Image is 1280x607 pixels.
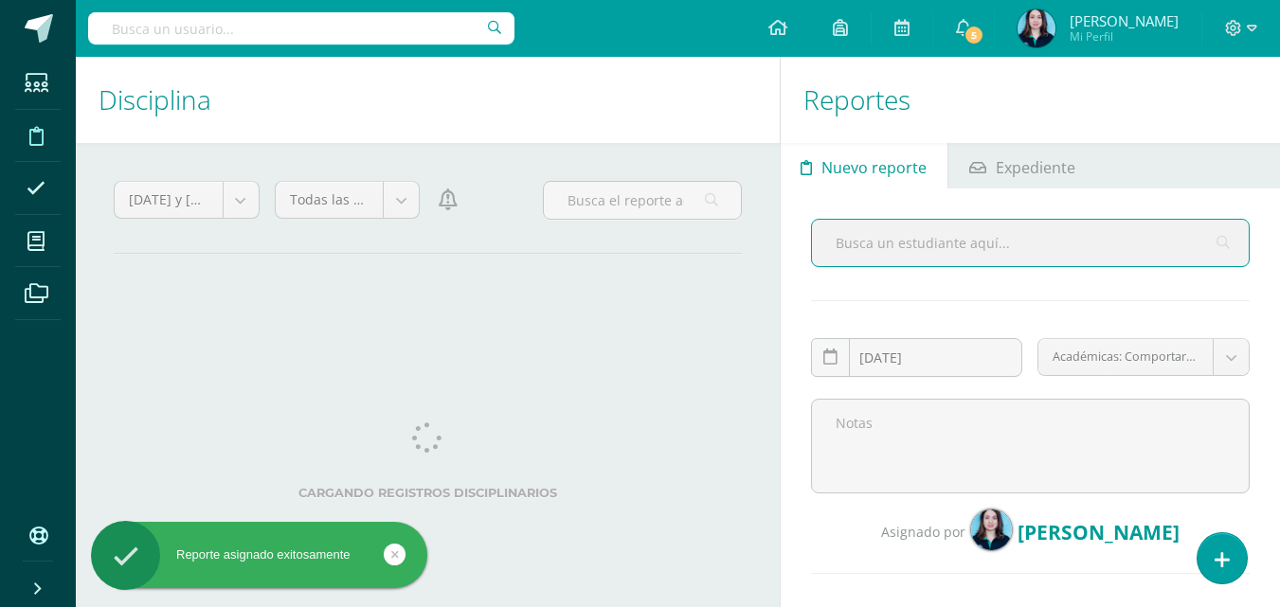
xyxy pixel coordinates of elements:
span: [PERSON_NAME] [1070,11,1179,30]
a: Expediente [948,143,1095,188]
img: 58a3fbeca66addd3cac8df0ed67b710d.png [970,509,1013,551]
a: Académicas: Comportarse de forma anómala en pruebas o exámenes. [1038,339,1249,375]
a: Nuevo reporte [781,143,947,188]
h1: Disciplina [99,57,757,143]
h1: Reportes [803,57,1257,143]
span: Todas las categorías [290,182,370,218]
span: Mi Perfil [1070,28,1179,45]
span: [DATE] y [DATE] [129,182,208,218]
input: Busca el reporte aquí [544,182,741,219]
span: [PERSON_NAME] [1018,519,1180,545]
span: Expediente [996,145,1075,190]
span: 5 [964,25,984,45]
input: Busca un estudiante aquí... [812,220,1249,266]
a: [DATE] y [DATE] [115,182,259,218]
span: Nuevo reporte [821,145,927,190]
div: Reporte asignado exitosamente [91,546,427,563]
span: Asignado por [881,523,965,541]
input: Fecha de ocurrencia [812,339,1022,376]
input: Busca un usuario... [88,12,514,45]
a: Todas las categorías [276,182,420,218]
img: 58a3fbeca66addd3cac8df0ed67b710d.png [1018,9,1055,47]
label: Cargando registros disciplinarios [142,486,713,500]
span: Académicas: Comportarse de forma anómala en pruebas o exámenes. [1053,339,1199,375]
